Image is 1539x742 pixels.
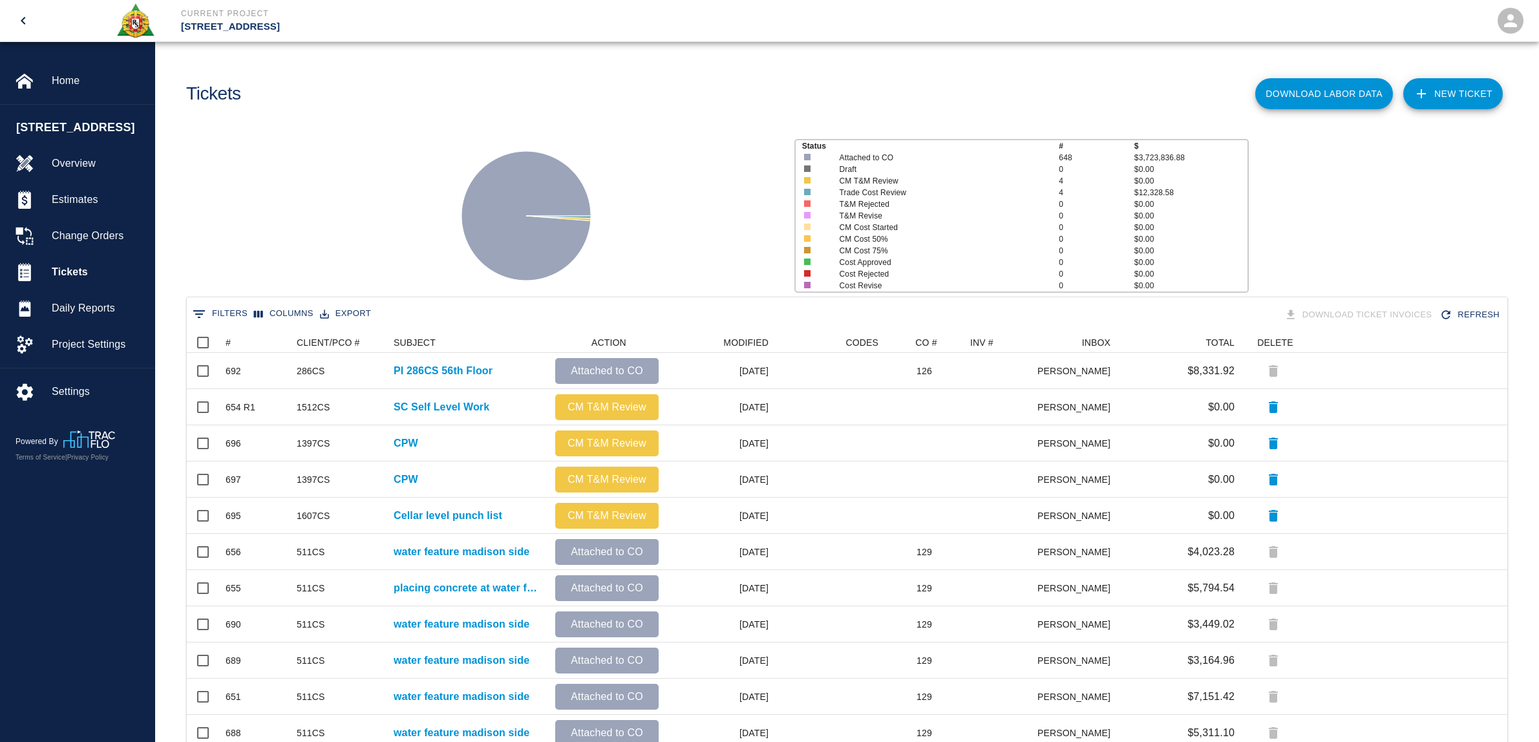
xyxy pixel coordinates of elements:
p: water feature madison side [394,617,529,632]
p: $0.00 [1134,245,1247,257]
a: Terms of Service [16,454,65,461]
div: [PERSON_NAME] [1038,389,1117,425]
a: PI 286CS 56th Floor [394,363,493,379]
a: NEW TICKET [1403,78,1503,109]
a: Cellar level punch list [394,508,502,524]
p: $0.00 [1134,268,1247,280]
div: [PERSON_NAME] [1038,353,1117,389]
p: placing concrete at water feature madison side [394,580,542,596]
div: 129 [917,654,932,667]
p: 0 [1059,280,1134,291]
div: [PERSON_NAME] [1038,570,1117,606]
p: T&M Revise [840,210,1037,222]
p: $5,311.10 [1187,725,1235,741]
p: Powered By [16,436,63,447]
button: Show filters [189,304,251,324]
span: Overview [52,156,144,171]
div: 696 [226,437,241,450]
p: CM T&M Review [560,472,653,487]
p: $0.00 [1134,164,1247,175]
div: # [226,332,231,353]
div: [DATE] [665,642,775,679]
p: water feature madison side [394,544,529,560]
div: [PERSON_NAME] [1038,642,1117,679]
p: $0.00 [1208,399,1235,415]
p: $0.00 [1134,280,1247,291]
p: Draft [840,164,1037,175]
div: 695 [226,509,241,522]
div: 286CS [297,365,325,377]
p: $5,794.54 [1187,580,1235,596]
span: Change Orders [52,228,144,244]
div: DELETE [1257,332,1293,353]
div: TOTAL [1205,332,1235,353]
p: CM T&M Review [560,399,653,415]
div: Tickets attached to change order can't be deleted. [1260,648,1286,673]
p: CM Cost Started [840,222,1037,233]
div: 655 [226,582,241,595]
div: 654 R1 [226,401,255,414]
div: INBOX [1038,332,1117,353]
p: $8,331.92 [1187,363,1235,379]
p: water feature madison side [394,653,529,668]
div: 1397CS [297,473,330,486]
p: $0.00 [1208,508,1235,524]
div: 689 [226,654,241,667]
p: Attached to CO [840,152,1037,164]
p: 0 [1059,257,1134,268]
p: water feature madison side [394,689,529,705]
div: 511CS [297,726,325,739]
p: CPW [394,436,418,451]
p: $0.00 [1134,175,1247,187]
div: Tickets download in groups of 15 [1282,304,1438,326]
button: Select columns [251,304,317,324]
div: DELETE [1241,332,1306,353]
p: Attached to CO [560,617,653,632]
div: ACTION [591,332,626,353]
button: Refresh [1437,304,1505,326]
div: CODES [845,332,878,353]
p: 4 [1059,175,1134,187]
div: 129 [917,546,932,558]
p: CM T&M Review [840,175,1037,187]
div: Tickets attached to change order can't be deleted. [1260,539,1286,565]
a: Privacy Policy [67,454,109,461]
p: 0 [1059,198,1134,210]
p: Cost Revise [840,280,1037,291]
div: Tickets attached to change order can't be deleted. [1260,575,1286,601]
div: [DATE] [665,679,775,715]
div: 129 [917,726,932,739]
div: [DATE] [665,606,775,642]
span: Tickets [52,264,144,280]
span: Home [52,73,144,89]
span: Project Settings [52,337,144,352]
a: water feature madison side [394,725,529,741]
div: [PERSON_NAME] [1038,534,1117,570]
div: 511CS [297,546,325,558]
img: Roger & Sons Concrete [116,3,155,39]
span: Estimates [52,192,144,207]
div: CLIENT/PCO # [297,332,360,353]
p: $ [1134,140,1247,152]
p: CM Cost 75% [840,245,1037,257]
a: CPW [394,472,418,487]
div: 511CS [297,618,325,631]
p: $7,151.42 [1187,689,1235,705]
p: Attached to CO [560,725,653,741]
div: [PERSON_NAME] [1038,425,1117,461]
p: $0.00 [1134,222,1247,233]
div: CODES [775,332,885,353]
p: Status [802,140,1059,152]
p: Cost Rejected [840,268,1037,280]
div: INV # [970,332,993,353]
div: MODIFIED [665,332,775,353]
span: | [65,454,67,461]
div: 692 [226,365,241,377]
p: 0 [1059,245,1134,257]
div: TOTAL [1117,332,1241,353]
p: Trade Cost Review [840,187,1037,198]
div: [DATE] [665,389,775,425]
